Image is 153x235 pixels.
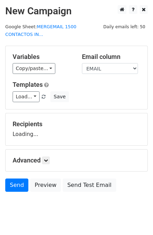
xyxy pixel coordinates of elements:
[13,91,40,102] a: Load...
[5,24,76,37] small: Google Sheet:
[50,91,69,102] button: Save
[101,23,148,31] span: Daily emails left: 50
[13,53,71,61] h5: Variables
[5,24,76,37] a: MERGEMAIL 1500 CONTACTOS IN...
[13,120,140,128] h5: Recipients
[13,120,140,138] div: Loading...
[30,179,61,192] a: Preview
[5,179,28,192] a: Send
[13,81,43,88] a: Templates
[13,63,55,74] a: Copy/paste...
[101,24,148,29] a: Daily emails left: 50
[5,5,148,17] h2: New Campaign
[13,157,140,164] h5: Advanced
[63,179,116,192] a: Send Test Email
[82,53,141,61] h5: Email column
